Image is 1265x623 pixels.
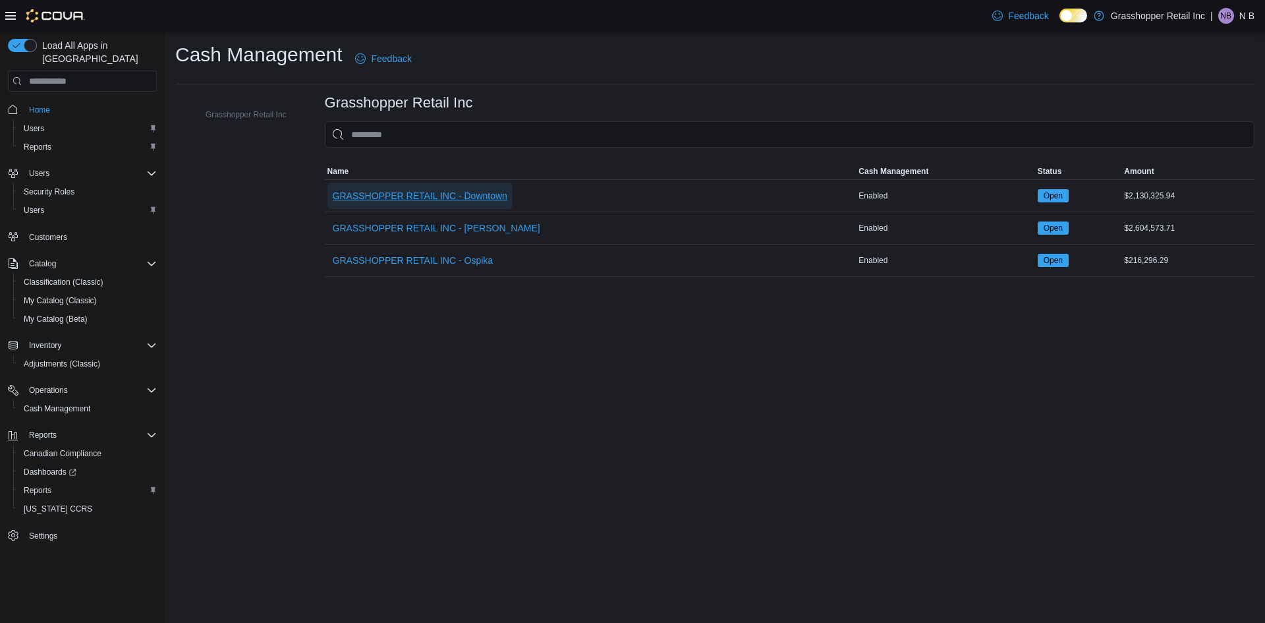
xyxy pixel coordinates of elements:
[24,382,157,398] span: Operations
[18,274,109,290] a: Classification (Classic)
[1111,8,1205,24] p: Grasshopper Retail Inc
[1218,8,1234,24] div: N B
[13,400,162,418] button: Cash Management
[13,138,162,156] button: Reports
[29,340,61,351] span: Inventory
[18,483,57,498] a: Reports
[350,45,416,72] a: Feedback
[18,446,157,461] span: Canadian Compliance
[1038,222,1069,235] span: Open
[24,448,101,459] span: Canadian Compliance
[1008,9,1048,22] span: Feedback
[24,403,90,414] span: Cash Management
[1038,189,1069,202] span: Open
[24,427,157,443] span: Reports
[333,222,540,235] span: GRASSHOPPER RETAIL INC - [PERSON_NAME]
[13,500,162,518] button: [US_STATE] CCRS
[37,39,157,65] span: Load All Apps in [GEOGRAPHIC_DATA]
[3,100,162,119] button: Home
[3,227,162,247] button: Customers
[24,314,88,324] span: My Catalog (Beta)
[24,165,157,181] span: Users
[18,311,93,327] a: My Catalog (Beta)
[18,139,157,155] span: Reports
[1038,166,1062,177] span: Status
[8,94,157,579] nav: Complex example
[29,258,56,269] span: Catalog
[29,531,57,541] span: Settings
[1035,163,1122,179] button: Status
[175,42,342,68] h1: Cash Management
[13,481,162,500] button: Reports
[858,166,928,177] span: Cash Management
[13,273,162,291] button: Classification (Classic)
[18,274,157,290] span: Classification (Classic)
[24,165,55,181] button: Users
[3,526,162,545] button: Settings
[18,293,157,309] span: My Catalog (Classic)
[3,254,162,273] button: Catalog
[18,501,98,517] a: [US_STATE] CCRS
[3,426,162,444] button: Reports
[371,52,411,65] span: Feedback
[29,105,50,115] span: Home
[24,427,62,443] button: Reports
[18,401,96,417] a: Cash Management
[13,310,162,328] button: My Catalog (Beta)
[13,444,162,463] button: Canadian Compliance
[1121,220,1254,236] div: $2,604,573.71
[13,183,162,201] button: Security Roles
[187,107,292,123] button: Grasshopper Retail Inc
[24,101,157,117] span: Home
[325,95,473,111] h3: Grasshopper Retail Inc
[1044,190,1063,202] span: Open
[24,485,51,496] span: Reports
[18,139,57,155] a: Reports
[24,142,51,152] span: Reports
[24,277,103,287] span: Classification (Classic)
[18,464,82,480] a: Dashboards
[1220,8,1231,24] span: NB
[24,467,76,477] span: Dashboards
[18,464,157,480] span: Dashboards
[18,483,157,498] span: Reports
[327,215,546,241] button: GRASSHOPPER RETAIL INC - [PERSON_NAME]
[333,254,493,267] span: GRASSHOPPER RETAIL INC - Ospika
[325,163,857,179] button: Name
[24,256,61,272] button: Catalog
[856,252,1034,268] div: Enabled
[24,504,92,514] span: [US_STATE] CCRS
[26,9,85,22] img: Cova
[327,166,349,177] span: Name
[206,109,287,120] span: Grasshopper Retail Inc
[325,121,1254,148] input: This is a search bar. As you type, the results lower in the page will automatically filter.
[18,202,49,218] a: Users
[24,123,44,134] span: Users
[327,247,499,274] button: GRASSHOPPER RETAIL INC - Ospika
[1239,8,1254,24] p: N B
[13,463,162,481] a: Dashboards
[1124,166,1154,177] span: Amount
[18,501,157,517] span: Washington CCRS
[333,189,507,202] span: GRASSHOPPER RETAIL INC - Downtown
[13,291,162,310] button: My Catalog (Classic)
[3,164,162,183] button: Users
[24,256,157,272] span: Catalog
[24,229,157,245] span: Customers
[24,528,63,544] a: Settings
[1210,8,1213,24] p: |
[24,382,73,398] button: Operations
[24,338,67,353] button: Inventory
[24,527,157,544] span: Settings
[987,3,1054,29] a: Feedback
[24,295,97,306] span: My Catalog (Classic)
[18,202,157,218] span: Users
[1059,9,1087,22] input: Dark Mode
[29,385,68,396] span: Operations
[29,168,49,179] span: Users
[3,336,162,355] button: Inventory
[3,381,162,400] button: Operations
[1121,252,1254,268] div: $216,296.29
[327,183,513,209] button: GRASSHOPPER RETAIL INC - Downtown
